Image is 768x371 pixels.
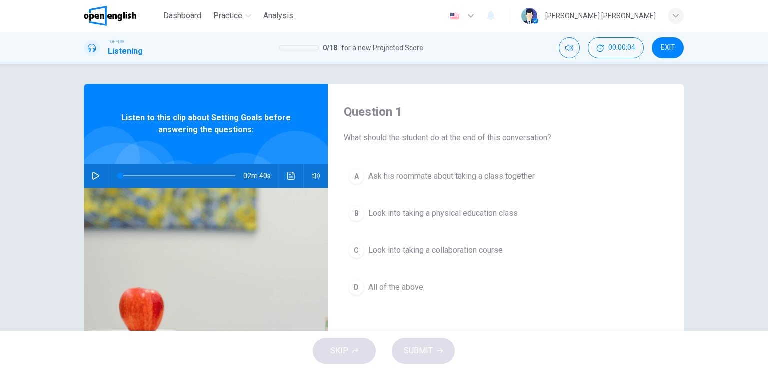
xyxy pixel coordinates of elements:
[108,45,143,57] h1: Listening
[209,7,255,25] button: Practice
[448,12,461,20] img: en
[108,38,124,45] span: TOEFL®
[344,238,668,263] button: CLook into taking a collaboration course
[661,44,675,52] span: EXIT
[652,37,684,58] button: EXIT
[84,6,136,26] img: OpenEnglish logo
[344,201,668,226] button: BLook into taking a physical education class
[159,7,205,25] button: Dashboard
[588,37,644,58] button: 00:00:04
[84,6,159,26] a: OpenEnglish logo
[608,44,635,52] span: 00:00:04
[323,42,337,54] span: 0 / 18
[348,205,364,221] div: B
[341,42,423,54] span: for a new Projected Score
[545,10,656,22] div: [PERSON_NAME] [PERSON_NAME]
[344,104,668,120] h4: Question 1
[116,112,295,136] span: Listen to this clip about Setting Goals before answering the questions:
[213,10,242,22] span: Practice
[368,170,535,182] span: Ask his roommate about taking a class together
[348,168,364,184] div: A
[263,10,293,22] span: Analysis
[259,7,297,25] button: Analysis
[344,275,668,300] button: DAll of the above
[368,207,518,219] span: Look into taking a physical education class
[344,164,668,189] button: AAsk his roommate about taking a class together
[344,132,668,144] span: What should the student do at the end of this conversation?
[521,8,537,24] img: Profile picture
[283,164,299,188] button: Click to see the audio transcription
[368,244,503,256] span: Look into taking a collaboration course
[348,242,364,258] div: C
[163,10,201,22] span: Dashboard
[559,37,580,58] div: Mute
[368,281,423,293] span: All of the above
[588,37,644,58] div: Hide
[243,164,279,188] span: 02m 40s
[348,279,364,295] div: D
